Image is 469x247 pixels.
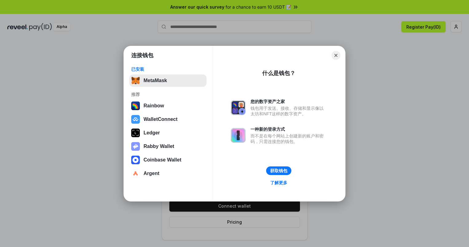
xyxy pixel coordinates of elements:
img: svg+xml,%3Csvg%20width%3D%2228%22%20height%3D%2228%22%20viewBox%3D%220%200%2028%2028%22%20fill%3D... [131,115,140,124]
button: Rabby Wallet [129,140,207,153]
div: 了解更多 [270,180,287,185]
img: svg+xml,%3Csvg%20width%3D%22120%22%20height%3D%22120%22%20viewBox%3D%220%200%20120%20120%22%20fil... [131,102,140,110]
h1: 连接钱包 [131,52,153,59]
div: 您的数字资产之家 [250,99,327,104]
button: Rainbow [129,100,207,112]
button: 获取钱包 [266,166,291,175]
button: MetaMask [129,74,207,87]
img: svg+xml,%3Csvg%20width%3D%2228%22%20height%3D%2228%22%20viewBox%3D%220%200%2028%2028%22%20fill%3D... [131,169,140,178]
img: svg+xml,%3Csvg%20fill%3D%22none%22%20height%3D%2233%22%20viewBox%3D%220%200%2035%2033%22%20width%... [131,76,140,85]
div: 钱包用于发送、接收、存储和显示像以太坊和NFT这样的数字资产。 [250,106,327,117]
div: 一种新的登录方式 [250,126,327,132]
div: 已安装 [131,66,205,72]
div: Rainbow [144,103,164,109]
div: Rabby Wallet [144,144,174,149]
button: Close [332,51,340,60]
button: Argent [129,167,207,180]
button: WalletConnect [129,113,207,125]
img: svg+xml,%3Csvg%20xmlns%3D%22http%3A%2F%2Fwww.w3.org%2F2000%2Fsvg%22%20width%3D%2228%22%20height%3... [131,129,140,137]
div: 获取钱包 [270,168,287,173]
img: svg+xml,%3Csvg%20width%3D%2228%22%20height%3D%2228%22%20viewBox%3D%220%200%2028%2028%22%20fill%3D... [131,156,140,164]
div: 推荐 [131,92,205,97]
div: Argent [144,171,160,176]
a: 了解更多 [266,179,291,187]
div: MetaMask [144,78,167,83]
div: Coinbase Wallet [144,157,181,163]
img: svg+xml,%3Csvg%20xmlns%3D%22http%3A%2F%2Fwww.w3.org%2F2000%2Fsvg%22%20fill%3D%22none%22%20viewBox... [231,128,246,143]
div: Ledger [144,130,160,136]
div: 什么是钱包？ [262,70,295,77]
button: Coinbase Wallet [129,154,207,166]
img: svg+xml,%3Csvg%20xmlns%3D%22http%3A%2F%2Fwww.w3.org%2F2000%2Fsvg%22%20fill%3D%22none%22%20viewBox... [231,100,246,115]
div: WalletConnect [144,117,178,122]
button: Ledger [129,127,207,139]
div: 而不是在每个网站上创建新的账户和密码，只需连接您的钱包。 [250,133,327,144]
img: svg+xml,%3Csvg%20xmlns%3D%22http%3A%2F%2Fwww.w3.org%2F2000%2Fsvg%22%20fill%3D%22none%22%20viewBox... [131,142,140,151]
